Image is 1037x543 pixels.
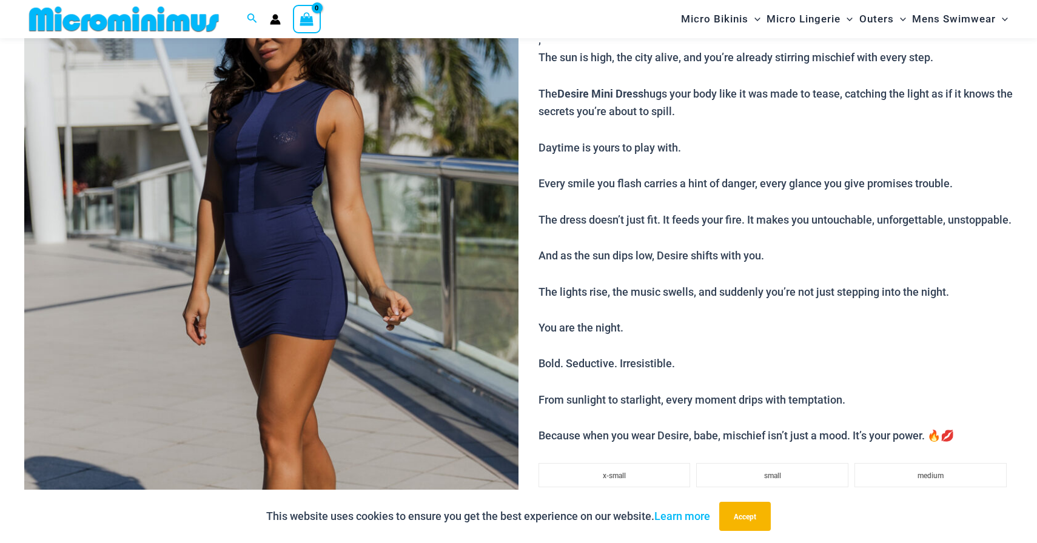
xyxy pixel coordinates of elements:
[918,471,944,480] span: medium
[24,5,224,33] img: MM SHOP LOGO FLAT
[767,4,841,35] span: Micro Lingerie
[266,507,710,525] p: This website uses cookies to ensure you get the best experience on our website.
[763,4,856,35] a: Micro LingerieMenu ToggleMenu Toggle
[247,12,258,27] a: Search icon link
[539,48,1013,444] p: The sun is high, the city alive, and you’re already stirring mischief with every step. The hugs y...
[912,4,996,35] span: Mens Swimwear
[678,4,763,35] a: Micro BikinisMenu ToggleMenu Toggle
[996,4,1008,35] span: Menu Toggle
[841,4,853,35] span: Menu Toggle
[681,4,748,35] span: Micro Bikinis
[539,463,691,487] li: x-small
[748,4,760,35] span: Menu Toggle
[293,5,321,33] a: View Shopping Cart, empty
[856,4,909,35] a: OutersMenu ToggleMenu Toggle
[696,463,848,487] li: small
[764,471,781,480] span: small
[909,4,1011,35] a: Mens SwimwearMenu ToggleMenu Toggle
[676,2,1013,36] nav: Site Navigation
[270,14,281,25] a: Account icon link
[854,463,1007,487] li: medium
[557,86,643,101] b: Desire Mini Dress
[894,4,906,35] span: Menu Toggle
[603,471,626,480] span: x-small
[859,4,894,35] span: Outers
[654,510,710,522] a: Learn more
[719,502,771,531] button: Accept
